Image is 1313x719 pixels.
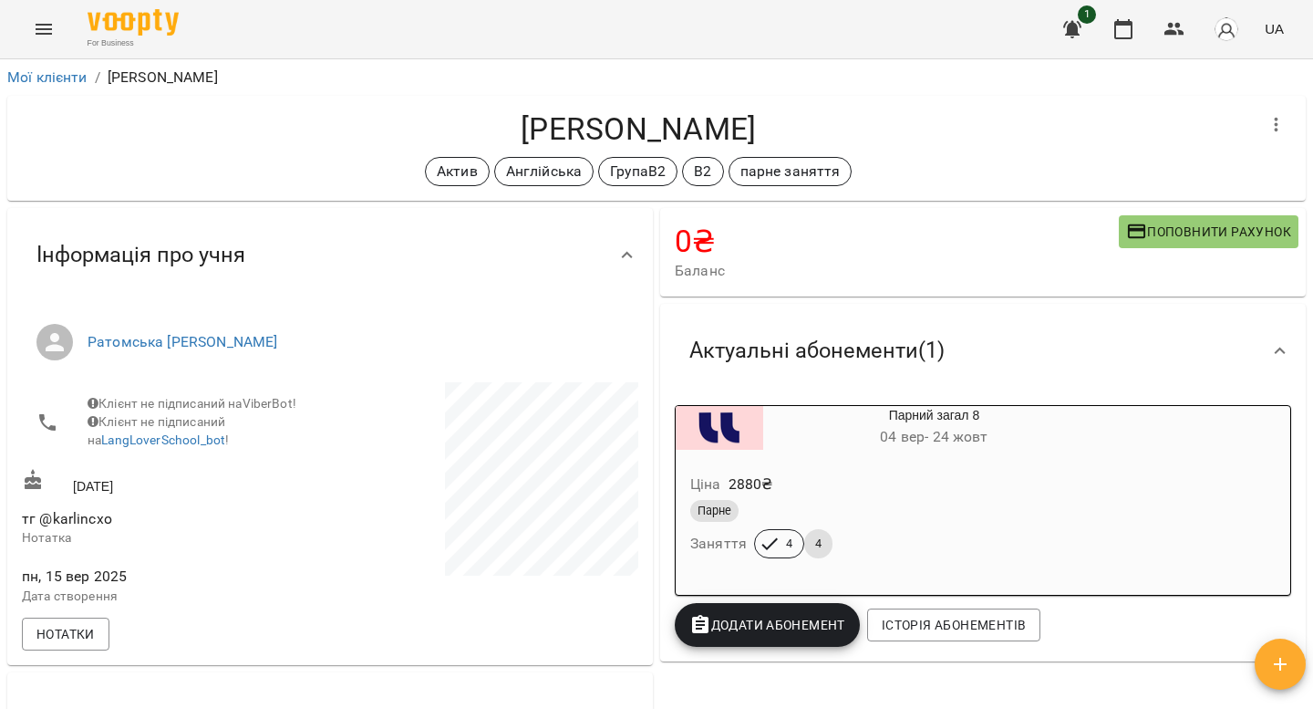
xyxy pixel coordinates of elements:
p: [PERSON_NAME] [108,67,218,89]
p: парне заняття [740,161,841,182]
span: тг @karlincxo [22,510,112,527]
div: Англійська [494,157,594,186]
span: пн, 15 вер 2025 [22,566,326,588]
p: Англійська [506,161,582,182]
div: Інформація про учня [7,208,653,302]
li: / [95,67,100,89]
button: Парний загал 804 вер- 24 жовтЦіна2880₴ПарнеЗаняття44 [676,406,1105,580]
p: Нотатка [22,529,326,547]
span: Поповнити рахунок [1126,221,1291,243]
div: Актуальні абонементи(1) [660,304,1306,398]
div: Актив [425,157,490,186]
button: Поповнити рахунок [1119,215,1298,248]
button: Історія абонементів [867,609,1040,641]
p: 2880 ₴ [729,474,773,495]
span: 4 [775,536,803,552]
a: Ратомська [PERSON_NAME] [88,333,277,350]
h6: Заняття [690,531,747,557]
span: Клієнт не підписаний на ViberBot! [88,396,296,411]
button: Нотатки [22,618,109,651]
span: For Business [88,37,179,49]
button: Додати Абонемент [675,603,860,647]
span: Історія абонементів [882,614,1026,636]
div: парне заняття [729,157,853,186]
div: В2 [682,157,723,186]
span: 1 [1078,5,1096,24]
span: Інформація про учня [36,241,245,269]
span: Клієнт не підписаний на ! [88,414,229,447]
div: Парний загал 8 [763,406,1105,450]
button: UA [1257,12,1291,46]
span: Додати Абонемент [689,614,845,636]
button: Menu [22,7,66,51]
h6: Ціна [690,472,721,497]
div: ГрупаB2 [598,157,677,186]
p: Дата створення [22,588,326,606]
span: 4 [804,536,832,552]
h4: 0 ₴ [675,223,1119,260]
a: Мої клієнти [7,68,88,86]
img: avatar_s.png [1214,16,1239,42]
span: UA [1265,19,1284,38]
div: Парний загал 8 [676,406,763,450]
span: Парне [690,503,739,519]
a: LangLoverSchool_bot [101,432,225,447]
nav: breadcrumb [7,67,1306,89]
img: Voopty Logo [88,9,179,36]
span: Нотатки [36,623,95,645]
p: ГрупаB2 [610,161,666,182]
p: В2 [694,161,711,182]
div: [DATE] [18,465,330,499]
span: 04 вер - 24 жовт [880,428,987,445]
h4: [PERSON_NAME] [22,110,1255,148]
span: Баланс [675,260,1119,282]
span: Актуальні абонементи ( 1 ) [689,337,945,365]
p: Актив [437,161,478,182]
